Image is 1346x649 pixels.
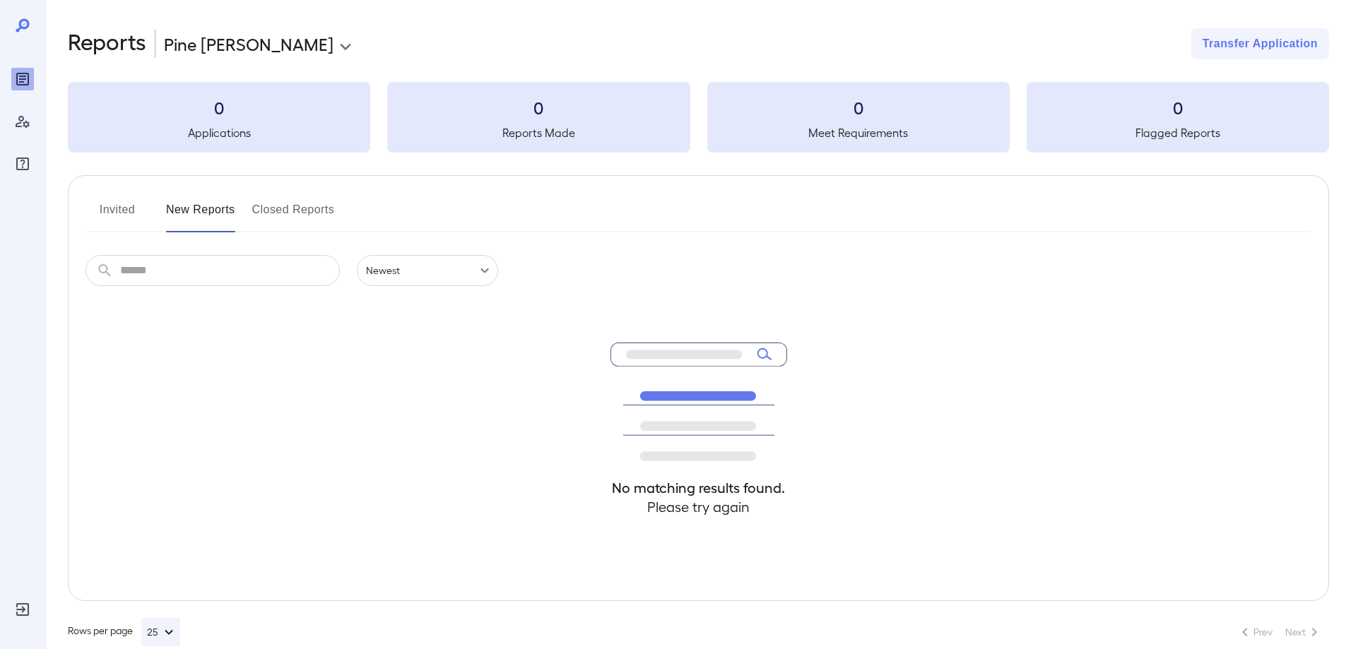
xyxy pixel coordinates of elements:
button: Closed Reports [252,198,335,232]
h5: Flagged Reports [1027,124,1329,141]
button: New Reports [166,198,235,232]
div: FAQ [11,153,34,175]
button: Transfer Application [1191,28,1329,59]
h2: Reports [68,28,146,59]
h5: Meet Requirements [707,124,1010,141]
nav: pagination navigation [1230,621,1329,643]
button: Invited [85,198,149,232]
h5: Applications [68,124,370,141]
h3: 0 [1027,96,1329,119]
h3: 0 [707,96,1010,119]
div: Newest [357,255,498,286]
h3: 0 [68,96,370,119]
div: Log Out [11,598,34,621]
summary: 0Applications0Reports Made0Meet Requirements0Flagged Reports [68,82,1329,153]
h3: 0 [387,96,690,119]
h4: No matching results found. [610,478,787,497]
div: Manage Users [11,110,34,133]
button: 25 [141,618,180,646]
div: Rows per page [68,618,180,646]
p: Pine [PERSON_NAME] [164,32,333,55]
h4: Please try again [610,497,787,516]
div: Reports [11,68,34,90]
h5: Reports Made [387,124,690,141]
